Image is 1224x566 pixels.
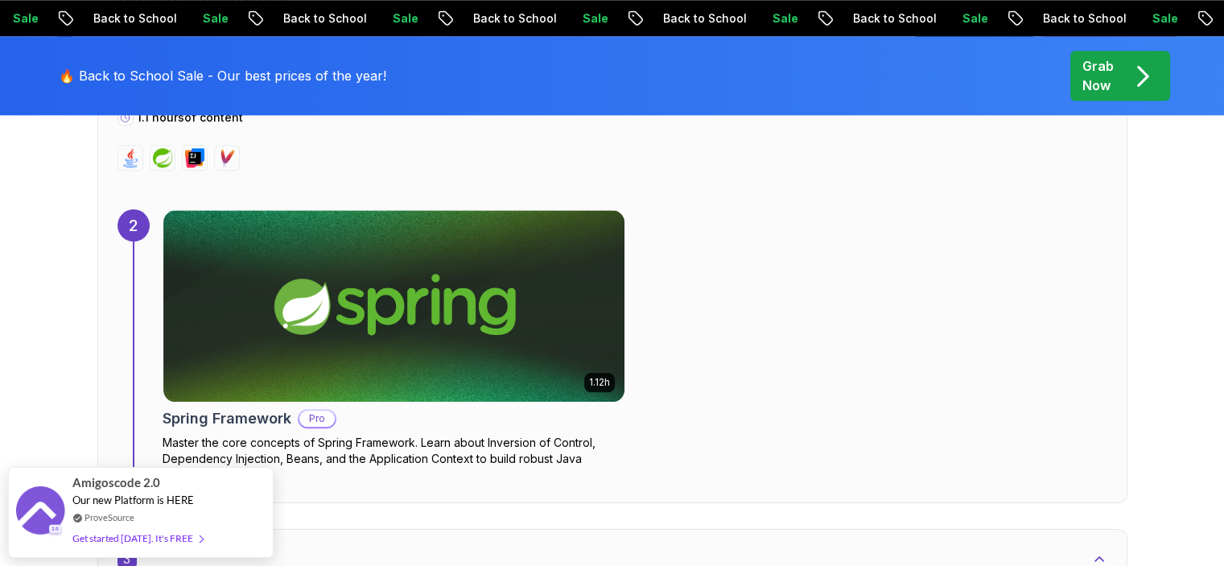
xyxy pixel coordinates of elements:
[16,486,64,539] img: provesource social proof notification image
[299,411,335,427] p: Pro
[1082,56,1114,95] p: Grab Now
[566,10,617,27] p: Sale
[217,148,237,167] img: maven logo
[84,510,134,524] a: ProveSource
[589,376,610,389] p: 1.12h
[153,148,172,167] img: spring logo
[266,10,376,27] p: Back to School
[756,10,807,27] p: Sale
[163,210,624,402] img: Spring Framework card
[1026,10,1135,27] p: Back to School
[185,148,204,167] img: intellij logo
[836,10,946,27] p: Back to School
[137,109,243,126] p: 1.1 hours of content
[163,209,625,483] a: Spring Framework card1.12hSpring FrameworkProMaster the core concepts of Spring Framework. Learn ...
[76,10,186,27] p: Back to School
[376,10,427,27] p: Sale
[1135,10,1187,27] p: Sale
[72,529,203,547] div: Get started [DATE]. It's FREE
[946,10,997,27] p: Sale
[456,10,566,27] p: Back to School
[121,148,140,167] img: java logo
[72,473,160,492] span: Amigoscode 2.0
[646,10,756,27] p: Back to School
[186,10,237,27] p: Sale
[163,435,625,483] p: Master the core concepts of Spring Framework. Learn about Inversion of Control, Dependency Inject...
[59,66,386,85] p: 🔥 Back to School Sale - Our best prices of the year!
[72,494,194,506] span: Our new Platform is HERE
[117,209,150,242] div: 2
[163,407,291,430] h2: Spring Framework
